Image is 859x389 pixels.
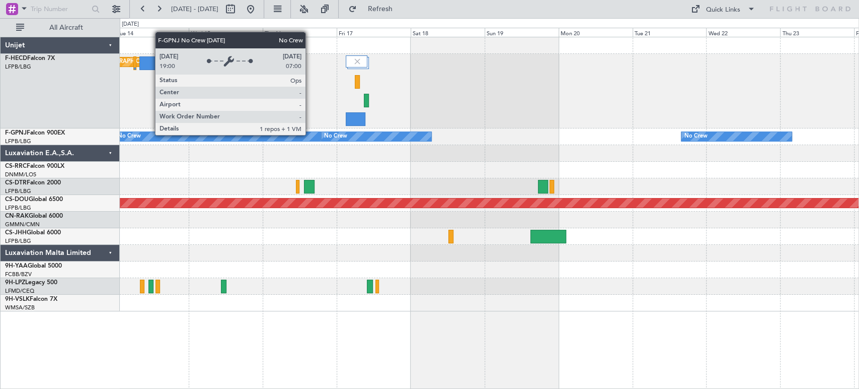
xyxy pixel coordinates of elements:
span: [DATE] - [DATE] [171,5,218,14]
button: Refresh [344,1,404,17]
div: Sat 18 [411,28,485,37]
span: All Aircraft [26,24,106,31]
a: 9H-YAAGlobal 5000 [5,263,62,269]
div: [DATE] [122,20,139,29]
a: CN-RAKGlobal 6000 [5,213,63,219]
div: Sun 19 [485,28,559,37]
img: gray-close.svg [353,57,362,66]
span: Refresh [359,6,401,13]
span: 9H-LPZ [5,280,25,286]
div: No Crew [684,129,707,144]
div: Fri 17 [337,28,411,37]
a: LFPB/LBG [5,63,31,71]
div: No Crew [118,129,141,144]
div: No Crew [324,129,347,144]
span: 9H-YAA [5,263,28,269]
a: LFPB/LBG [5,204,31,212]
a: LFPB/LBG [5,187,31,195]
a: DNMM/LOS [5,171,36,178]
span: F-GPNJ [5,130,27,136]
div: Wed 15 [189,28,263,37]
a: CS-DTRFalcon 2000 [5,180,61,186]
a: LFMD/CEQ [5,287,34,295]
button: All Aircraft [11,20,109,36]
span: CS-RRC [5,163,27,169]
a: WMSA/SZB [5,304,35,311]
div: Tue 14 [115,28,189,37]
a: FCBB/BZV [5,271,32,278]
span: CS-DOU [5,197,29,203]
a: CS-RRCFalcon 900LX [5,163,64,169]
button: Quick Links [686,1,760,17]
div: Thu 23 [780,28,854,37]
a: LFPB/LBG [5,237,31,245]
span: CS-JHH [5,230,27,236]
span: F-HECD [5,55,27,61]
div: Quick Links [706,5,740,15]
div: Wed 22 [706,28,780,37]
a: F-HECDFalcon 7X [5,55,55,61]
div: Thu 16 [263,28,337,37]
a: CS-DOUGlobal 6500 [5,197,63,203]
span: 9H-VSLK [5,296,30,302]
span: CN-RAK [5,213,29,219]
a: CS-JHHGlobal 6000 [5,230,61,236]
a: LFPB/LBG [5,138,31,145]
input: Trip Number [31,2,89,17]
a: 9H-LPZLegacy 500 [5,280,57,286]
div: Tue 21 [633,28,707,37]
a: GMMN/CMN [5,221,40,228]
a: F-GPNJFalcon 900EX [5,130,65,136]
a: 9H-VSLKFalcon 7X [5,296,57,302]
div: Mon 20 [559,28,633,37]
span: CS-DTR [5,180,27,186]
